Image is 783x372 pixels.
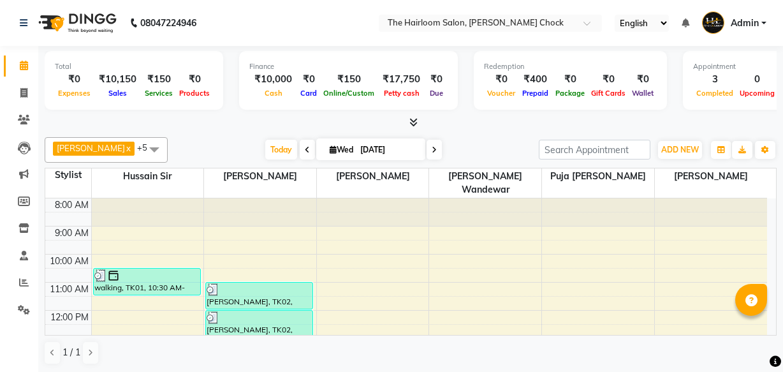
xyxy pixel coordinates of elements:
[206,311,312,337] div: [PERSON_NAME], TK02, 12:00 PM-01:00 PM, Hair Service Men - [PERSON_NAME] Styling
[33,5,120,41] img: logo
[94,269,200,295] div: walking, TK01, 10:30 AM-11:30 AM, Hair Service Men - [PERSON_NAME] Styling
[317,168,429,184] span: [PERSON_NAME]
[736,89,778,98] span: Upcoming
[693,89,736,98] span: Completed
[52,198,91,212] div: 8:00 AM
[539,140,650,160] input: Search Appointment
[519,89,552,98] span: Prepaid
[204,168,316,184] span: [PERSON_NAME]
[518,72,552,87] div: ₹400
[176,72,213,87] div: ₹0
[92,168,204,184] span: Hussain sir
[320,72,377,87] div: ₹150
[55,72,94,87] div: ₹0
[425,72,448,87] div: ₹0
[261,89,286,98] span: Cash
[297,72,320,87] div: ₹0
[484,72,518,87] div: ₹0
[381,89,423,98] span: Petty cash
[729,321,770,359] iframe: chat widget
[320,89,377,98] span: Online/Custom
[140,5,196,41] b: 08047224946
[142,89,176,98] span: Services
[429,168,541,198] span: [PERSON_NAME] wandewar
[484,61,657,72] div: Redemption
[249,61,448,72] div: Finance
[484,89,518,98] span: Voucher
[658,141,702,159] button: ADD NEW
[427,89,446,98] span: Due
[57,143,125,153] span: [PERSON_NAME]
[542,168,654,184] span: puja [PERSON_NAME]
[326,145,356,154] span: Wed
[52,227,91,240] div: 9:00 AM
[588,72,629,87] div: ₹0
[356,140,420,160] input: 2025-09-03
[45,168,91,182] div: Stylist
[377,72,425,87] div: ₹17,750
[55,61,213,72] div: Total
[731,17,759,30] span: Admin
[137,142,157,153] span: +5
[661,145,699,154] span: ADD NEW
[125,143,131,153] a: x
[552,72,588,87] div: ₹0
[265,140,297,160] span: Today
[62,346,80,359] span: 1 / 1
[142,72,176,87] div: ₹150
[176,89,213,98] span: Products
[655,168,767,184] span: [PERSON_NAME]
[47,283,91,296] div: 11:00 AM
[249,72,297,87] div: ₹10,000
[629,89,657,98] span: Wallet
[702,11,724,34] img: Admin
[55,89,94,98] span: Expenses
[588,89,629,98] span: Gift Cards
[552,89,588,98] span: Package
[693,72,736,87] div: 3
[629,72,657,87] div: ₹0
[206,283,312,309] div: [PERSON_NAME], TK02, 11:00 AM-12:00 PM, Hair Service Men - Haircut
[297,89,320,98] span: Card
[47,255,91,268] div: 10:00 AM
[105,89,130,98] span: Sales
[94,72,142,87] div: ₹10,150
[48,311,91,324] div: 12:00 PM
[736,72,778,87] div: 0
